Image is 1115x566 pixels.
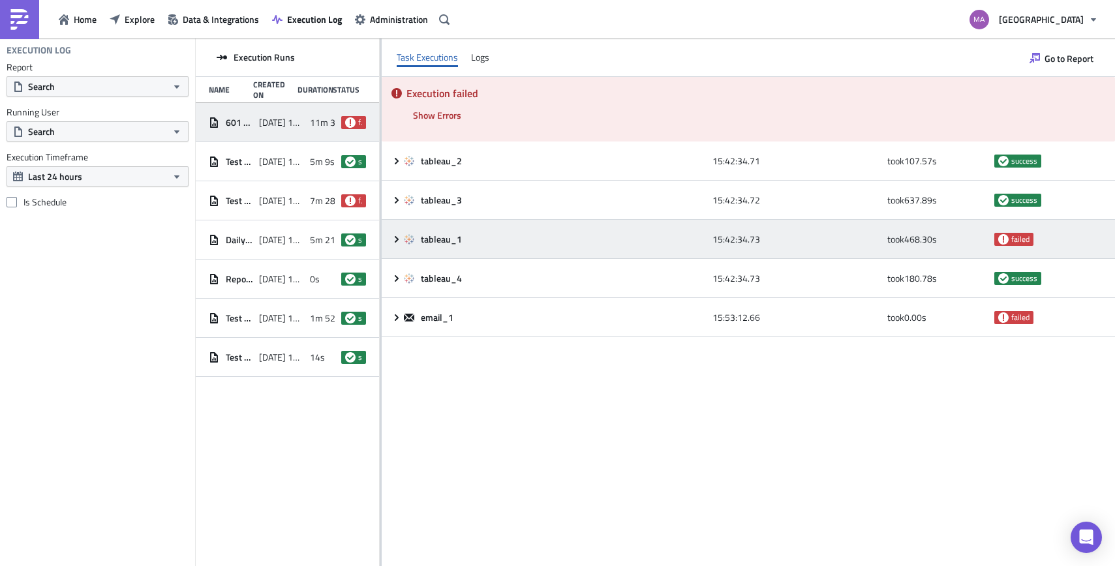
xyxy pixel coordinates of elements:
div: took 107.57 s [887,149,988,173]
span: success [345,235,356,245]
span: Test executive commentary [226,312,252,324]
div: took 468.30 s [887,228,988,251]
span: tableau_4 [421,273,464,284]
span: success [345,313,356,323]
span: Test executive commentary [226,351,252,363]
span: [GEOGRAPHIC_DATA] [999,12,1084,26]
button: Go to Report [1023,48,1100,68]
span: success [1011,156,1037,166]
span: failed [358,117,362,128]
span: 5m 21s [310,234,340,246]
button: Data & Integrations [161,9,266,29]
button: Last 24 hours [7,166,189,186]
span: Execution Runs [234,52,295,63]
div: 15:42:34.73 [712,228,881,251]
span: Daily Sales Flash with FC [226,234,252,246]
span: failed [345,117,356,128]
button: Home [52,9,103,29]
span: 11m 38s [310,117,345,128]
span: Last 24 hours [28,170,82,183]
span: Execution Log [287,12,342,26]
div: 15:53:12.66 [712,306,881,329]
span: [DATE] 10:29 [259,273,303,285]
span: Explore [125,12,155,26]
label: Report [7,61,189,73]
span: success [998,273,1009,284]
span: failed [998,312,1009,323]
span: [DATE] 16:33 [259,351,303,363]
div: Duration [298,85,326,95]
span: success [998,195,1009,205]
span: 7m 28s [310,195,340,207]
div: Status [333,85,359,95]
label: Execution Timeframe [7,151,189,163]
span: success [358,274,362,284]
span: 601 Store Sales [226,117,252,128]
img: PushMetrics [9,9,30,30]
span: success [358,156,362,167]
button: Search [7,76,189,97]
span: success [358,313,362,323]
div: 15:42:34.72 [712,188,881,212]
div: Open Intercom Messenger [1071,522,1102,553]
button: Search [7,121,189,141]
div: took 0.00 s [887,306,988,329]
div: took 180.78 s [887,267,988,290]
span: failed [998,234,1009,245]
span: success [1011,195,1037,205]
button: Explore [103,9,161,29]
div: Logs [471,48,489,67]
span: email_1 [421,312,455,323]
span: success [345,156,356,167]
label: Running User [7,106,189,118]
span: failed [358,196,362,206]
h5: Execution failed [406,88,1105,98]
span: failed [1011,312,1030,323]
span: tableau_3 [421,194,464,206]
span: Data & Integrations [183,12,259,26]
span: success [358,235,362,245]
span: Search [28,125,55,138]
span: tableau_1 [421,233,464,245]
div: took 637.89 s [887,188,988,212]
span: 5m 9s [310,156,335,168]
span: [DATE] 10:52 [259,156,303,168]
span: Report [DATE] [226,273,252,285]
span: 14s [310,351,325,363]
span: failed [1011,234,1030,245]
div: 15:42:34.73 [712,267,881,290]
span: Home [74,12,97,26]
span: [DATE] 10:00 [259,312,303,324]
span: [DATE] 10:42 [259,195,303,207]
div: 15:42:34.71 [712,149,881,173]
span: Show Errors [413,108,461,122]
span: success [1011,273,1037,284]
span: [DATE] 10:34 [259,234,303,246]
span: success [345,352,356,363]
span: Administration [370,12,428,26]
span: [DATE] 15:42 [259,117,303,128]
span: failed [345,196,356,206]
span: Go to Report [1045,52,1093,65]
span: Test executive commentary [226,156,252,168]
div: Created On [253,80,291,100]
span: success [998,156,1009,166]
button: Administration [348,9,435,29]
div: Task Executions [397,48,458,67]
span: 1m 52s [310,312,340,324]
span: 0s [310,273,320,285]
span: Search [28,80,55,93]
label: Is Schedule [7,196,189,208]
span: tableau_2 [421,155,464,167]
button: Execution Log [266,9,348,29]
button: [GEOGRAPHIC_DATA] [962,5,1105,34]
span: Test executive commentary [226,195,252,207]
button: Show Errors [406,105,468,125]
img: Avatar [968,8,990,31]
h4: Execution Log [7,44,71,56]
